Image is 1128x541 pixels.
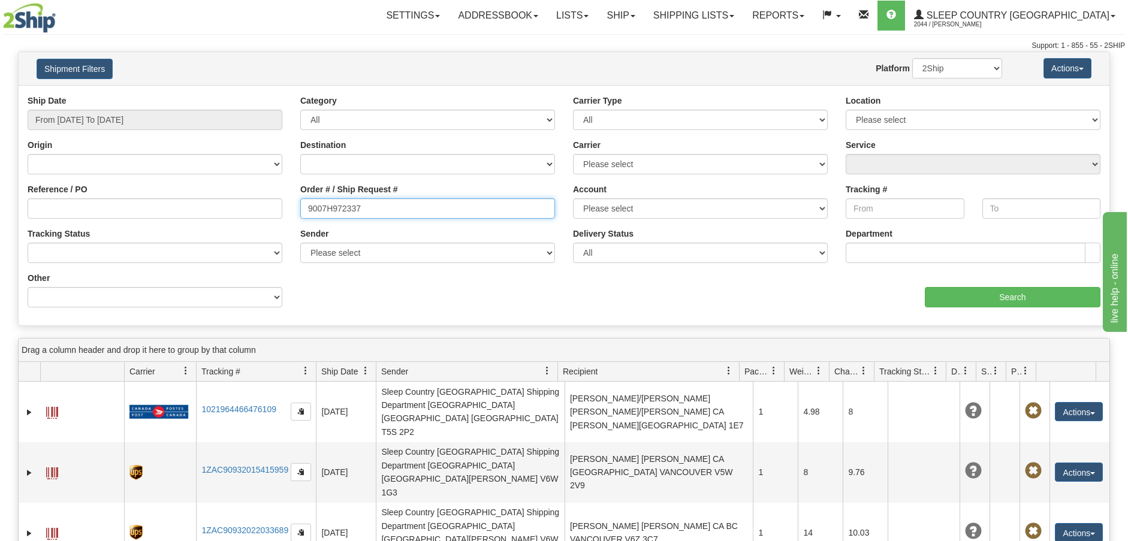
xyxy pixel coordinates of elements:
[3,3,56,33] img: logo2044.jpg
[201,404,276,414] a: 1021964466476109
[965,523,982,540] span: Unknown
[644,1,743,31] a: Shipping lists
[377,1,449,31] a: Settings
[846,139,876,151] label: Service
[547,1,598,31] a: Lists
[846,95,880,107] label: Location
[1025,463,1042,479] span: Pickup Not Assigned
[300,139,346,151] label: Destination
[981,365,991,377] span: Shipment Issues
[300,183,398,195] label: Order # / Ship Request #
[876,62,910,74] label: Platform
[201,525,288,535] a: 1ZAC90932022033689
[879,365,931,377] span: Tracking Status
[295,361,316,381] a: Tracking # filter column settings
[1043,58,1091,78] button: Actions
[764,361,784,381] a: Packages filter column settings
[1025,523,1042,540] span: Pickup Not Assigned
[565,442,753,503] td: [PERSON_NAME] [PERSON_NAME] CA [GEOGRAPHIC_DATA] VANCOUVER V5W 2V9
[743,1,813,31] a: Reports
[300,228,328,240] label: Sender
[28,272,50,284] label: Other
[28,228,90,240] label: Tracking Status
[905,1,1124,31] a: Sleep Country [GEOGRAPHIC_DATA] 2044 / [PERSON_NAME]
[753,442,798,503] td: 1
[573,139,601,151] label: Carrier
[719,361,739,381] a: Recipient filter column settings
[809,361,829,381] a: Weight filter column settings
[563,365,598,377] span: Recipient
[955,361,976,381] a: Delivery Status filter column settings
[573,183,607,195] label: Account
[1011,365,1021,377] span: Pickup Status
[744,365,770,377] span: Packages
[376,382,565,442] td: Sleep Country [GEOGRAPHIC_DATA] Shipping Department [GEOGRAPHIC_DATA] [GEOGRAPHIC_DATA] [GEOGRAPH...
[129,465,142,480] img: 8 - UPS
[355,361,376,381] a: Ship Date filter column settings
[846,198,964,219] input: From
[985,361,1006,381] a: Shipment Issues filter column settings
[1055,402,1103,421] button: Actions
[376,442,565,503] td: Sleep Country [GEOGRAPHIC_DATA] Shipping Department [GEOGRAPHIC_DATA] [GEOGRAPHIC_DATA][PERSON_NA...
[537,361,557,381] a: Sender filter column settings
[1015,361,1036,381] a: Pickup Status filter column settings
[46,462,58,481] a: Label
[1025,403,1042,419] span: Pickup Not Assigned
[321,365,358,377] span: Ship Date
[843,442,888,503] td: 9.76
[951,365,961,377] span: Delivery Status
[28,183,88,195] label: Reference / PO
[573,228,634,240] label: Delivery Status
[23,527,35,539] a: Expand
[9,7,111,22] div: live help - online
[23,406,35,418] a: Expand
[853,361,874,381] a: Charge filter column settings
[381,365,408,377] span: Sender
[798,382,843,442] td: 4.98
[798,442,843,503] td: 8
[129,404,188,419] img: 20 - Canada Post
[3,41,1125,51] div: Support: 1 - 855 - 55 - 2SHIP
[449,1,547,31] a: Addressbook
[573,95,622,107] label: Carrier Type
[19,338,1109,362] div: grid grouping header
[291,403,311,421] button: Copy to clipboard
[300,95,337,107] label: Category
[982,198,1101,219] input: To
[914,19,1004,31] span: 2044 / [PERSON_NAME]
[37,59,113,79] button: Shipment Filters
[28,95,67,107] label: Ship Date
[1100,209,1127,331] iframe: chat widget
[316,382,376,442] td: [DATE]
[965,463,982,479] span: Unknown
[965,403,982,419] span: Unknown
[129,525,142,540] img: 8 - UPS
[789,365,815,377] span: Weight
[846,183,887,195] label: Tracking #
[129,365,155,377] span: Carrier
[924,10,1109,20] span: Sleep Country [GEOGRAPHIC_DATA]
[28,139,52,151] label: Origin
[834,365,859,377] span: Charge
[291,463,311,481] button: Copy to clipboard
[565,382,753,442] td: [PERSON_NAME]/[PERSON_NAME] [PERSON_NAME]/[PERSON_NAME] CA [PERSON_NAME][GEOGRAPHIC_DATA] 1E7
[846,228,892,240] label: Department
[201,465,288,474] a: 1ZAC90932015415959
[176,361,196,381] a: Carrier filter column settings
[598,1,644,31] a: Ship
[843,382,888,442] td: 8
[46,401,58,421] a: Label
[925,287,1100,307] input: Search
[925,361,946,381] a: Tracking Status filter column settings
[201,365,240,377] span: Tracking #
[1055,463,1103,482] button: Actions
[23,467,35,479] a: Expand
[316,442,376,503] td: [DATE]
[753,382,798,442] td: 1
